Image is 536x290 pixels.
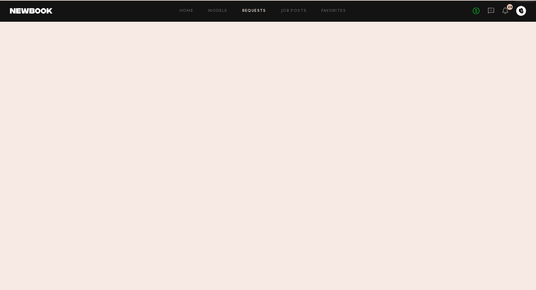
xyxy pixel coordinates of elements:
[508,6,512,9] div: 29
[321,9,346,13] a: Favorites
[281,9,307,13] a: Job Posts
[242,9,266,13] a: Requests
[208,9,227,13] a: Models
[180,9,194,13] a: Home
